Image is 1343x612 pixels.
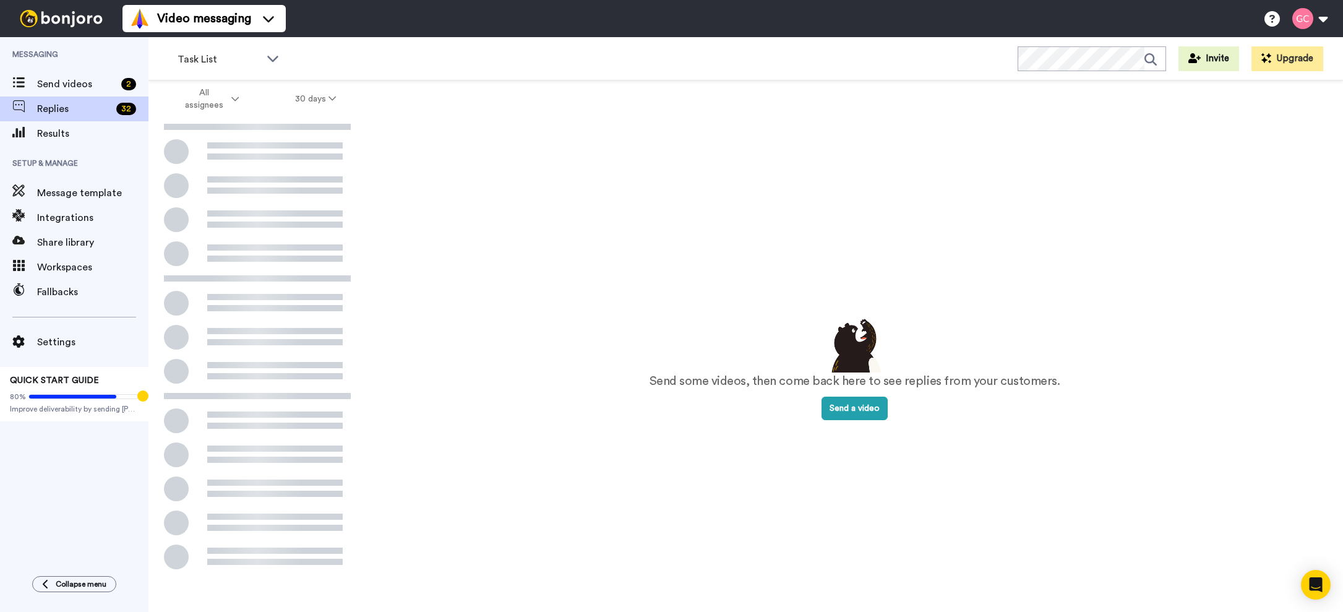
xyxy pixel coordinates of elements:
[824,316,886,373] img: results-emptystates.png
[130,9,150,28] img: vm-color.svg
[37,186,148,200] span: Message template
[137,390,148,402] div: Tooltip anchor
[37,210,148,225] span: Integrations
[37,335,148,350] span: Settings
[32,576,116,592] button: Collapse menu
[1301,570,1331,600] div: Open Intercom Messenger
[10,376,99,385] span: QUICK START GUIDE
[151,82,267,116] button: All assignees
[1251,46,1323,71] button: Upgrade
[179,87,229,111] span: All assignees
[15,10,108,27] img: bj-logo-header-white.svg
[37,77,116,92] span: Send videos
[37,260,148,275] span: Workspaces
[10,404,139,414] span: Improve deliverability by sending [PERSON_NAME]’s from your own email
[1178,46,1239,71] button: Invite
[37,235,148,250] span: Share library
[178,52,260,67] span: Task List
[37,126,148,141] span: Results
[37,285,148,300] span: Fallbacks
[37,101,111,116] span: Replies
[822,404,888,413] a: Send a video
[650,373,1060,390] p: Send some videos, then come back here to see replies from your customers.
[157,10,251,27] span: Video messaging
[56,579,106,589] span: Collapse menu
[121,78,136,90] div: 2
[267,88,364,110] button: 30 days
[822,397,888,420] button: Send a video
[116,103,136,115] div: 32
[10,392,26,402] span: 80%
